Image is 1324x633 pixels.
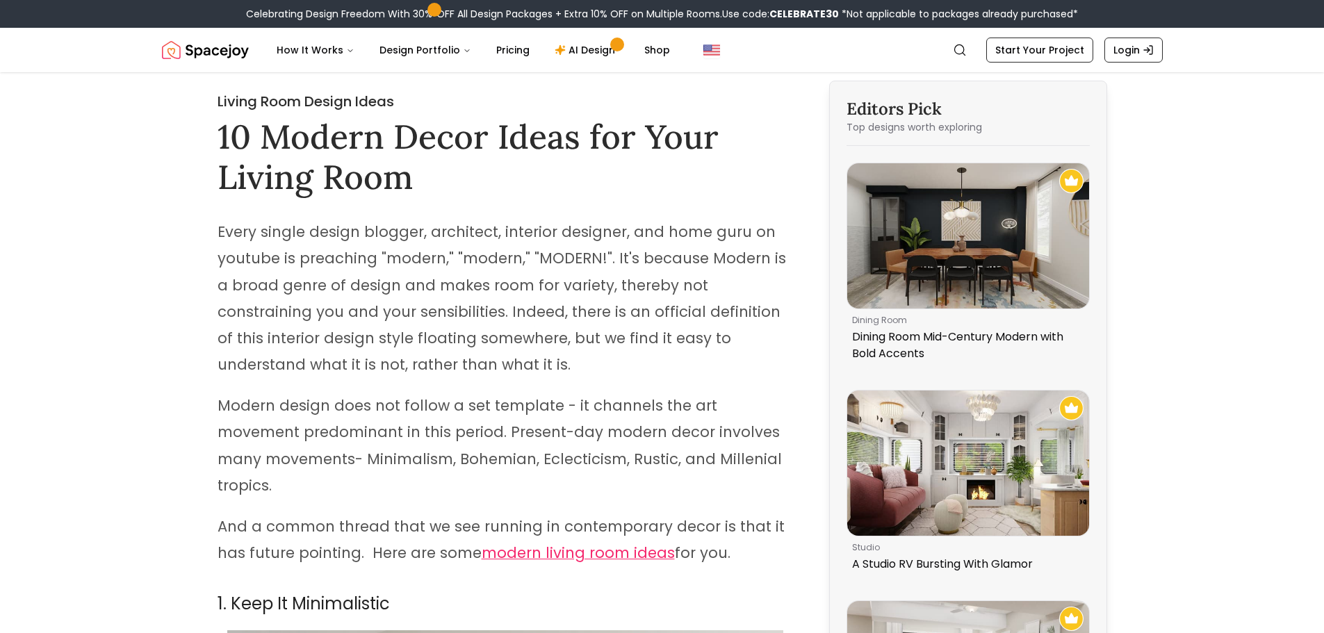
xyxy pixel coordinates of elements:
a: modern living room ideas [482,546,675,562]
img: Spacejoy Logo [162,36,249,64]
h1: 10 Modern Decor Ideas for Your Living Room [218,117,793,197]
h2: Living Room Design Ideas [218,92,793,111]
a: Spacejoy [162,36,249,64]
p: A Studio RV Bursting With Glamor [852,556,1079,573]
a: Start Your Project [986,38,1093,63]
span: Use code: [722,7,839,21]
a: Login [1104,38,1163,63]
p: studio [852,542,1079,553]
a: Shop [633,36,681,64]
span: *Not applicable to packages already purchased* [839,7,1078,21]
p: dining room [852,315,1079,326]
p: Dining Room Mid-Century Modern with Bold Accents [852,329,1079,362]
a: A Studio RV Bursting With GlamorRecommended Spacejoy Design - A Studio RV Bursting With Glamorstu... [847,390,1090,578]
div: Celebrating Design Freedom With 30% OFF All Design Packages + Extra 10% OFF on Multiple Rooms. [246,7,1078,21]
img: A Studio RV Bursting With Glamor [847,391,1089,536]
span: modern living room ideas [482,543,675,563]
img: Recommended Spacejoy Design - A Coastal Glam Living-Dining Room [1059,607,1084,631]
nav: Main [265,36,681,64]
a: Dining Room Mid-Century Modern with Bold AccentsRecommended Spacejoy Design - Dining Room Mid-Cen... [847,163,1090,368]
nav: Global [162,28,1163,72]
b: CELEBRATE30 [769,7,839,21]
span: 1. Keep It Minimalistic [218,592,390,615]
a: AI Design [544,36,630,64]
img: United States [703,42,720,58]
span: Every single design blogger, architect, interior designer, and home guru on youtube is preaching ... [218,222,786,375]
a: Pricing [485,36,541,64]
span: for you. [675,543,730,563]
img: Recommended Spacejoy Design - Dining Room Mid-Century Modern with Bold Accents [1059,169,1084,193]
span: Modern design does not follow a set template - it channels the art movement predominant in this p... [218,395,782,495]
p: Top designs worth exploring [847,120,1090,134]
button: Design Portfolio [368,36,482,64]
button: How It Works [265,36,366,64]
span: And a common thread that we see running in contemporary decor is that it has future pointing. Her... [218,516,785,563]
img: Recommended Spacejoy Design - A Studio RV Bursting With Glamor [1059,396,1084,420]
img: Dining Room Mid-Century Modern with Bold Accents [847,163,1089,309]
h3: Editors Pick [847,98,1090,120]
